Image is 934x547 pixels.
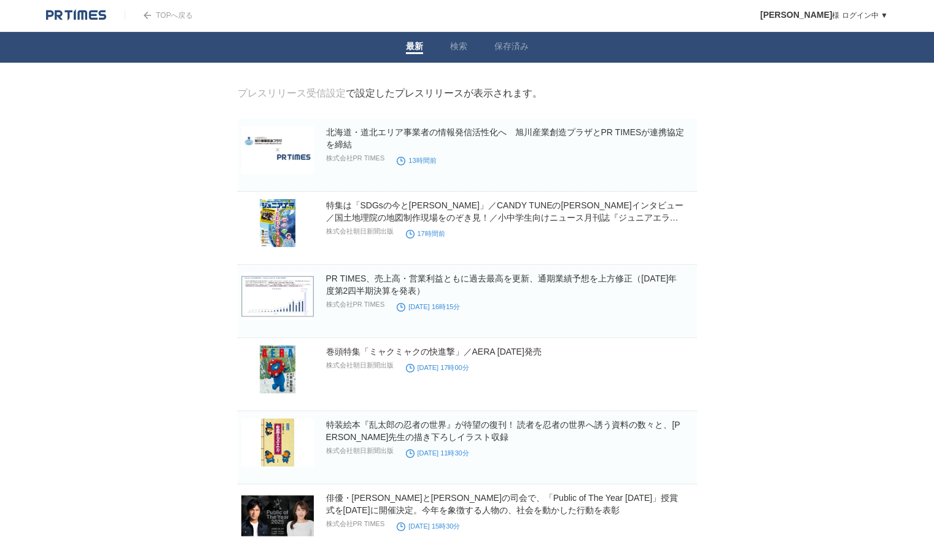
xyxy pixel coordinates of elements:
[241,419,314,466] img: 特装絵本『乱太郎の忍者の世界』が待望の復刊！ 読者を忍者の世界へ誘う資料の数々と、尼子先生の描き下ろしイラスト収録
[241,345,314,393] img: 巻頭特集「ミャクミャクの快進撃」／AERA 10月14日発売
[326,519,385,529] p: 株式会社PR TIMES
[326,273,677,296] a: PR TIMES、売上高・営業利益ともに過去最高を更新、通期業績予想を上方修正（[DATE]年度第2四半期決算を発表）
[125,11,193,20] a: TOPへ戻る
[406,41,423,54] a: 最新
[241,492,314,540] img: 俳優・江口洋介と中川安奈アナの司会で、「Public of The Year 2025」授賞式を12月2日に開催決定。今年を象徴する人物の、社会を動かした行動を表彰
[238,88,346,98] a: プレスリリース受信設定
[397,157,436,164] time: 13時間前
[326,420,680,442] a: 特装絵本『乱太郎の忍者の世界』が待望の復刊！ 読者を忍者の世界へ誘う資料の数々と、[PERSON_NAME]先生の描き下ろしイラスト収録
[326,300,385,309] p: 株式会社PR TIMES
[326,200,683,235] a: 特集は「SDGsの今と[PERSON_NAME]」／CANDY TUNEの[PERSON_NAME]インタビュー／国土地理院の地図制作現場をのぞき見！／小中学生向けニュース月刊誌『ジュニアエラ』...
[241,272,314,320] img: PR TIMES、売上高・営業利益ともに過去最高を更新、通期業績予想を上方修正（2025年度第2四半期決算を発表）
[406,230,445,237] time: 17時間前
[326,446,394,455] p: 株式会社朝日新聞出版
[241,126,314,174] img: 北海道・道北エリア事業者の情報発信活性化へ 旭川産業創造プラザとPR TIMESが連携協定を締結
[46,9,106,22] img: logo.png
[760,10,832,20] span: [PERSON_NAME]
[406,449,469,457] time: [DATE] 11時30分
[326,347,542,356] a: 巻頭特集「ミャクミャクの快進撃」／AERA [DATE]発売
[326,227,394,236] p: 株式会社朝日新聞出版
[326,361,394,370] p: 株式会社朝日新聞出版
[450,41,467,54] a: 検索
[241,199,314,247] img: 特集は「SDGsの今と未来」／CANDY TUNEの福山梨乃さんインタビュー／国土地理院の地図制作現場をのぞき見！／小中学生向けニュース月刊誌『ジュニアエラ』2025年11月号、10月15日（水）発売
[238,87,542,100] div: で設定したプレスリリースが表示されます。
[326,154,385,163] p: 株式会社PR TIMES
[326,127,685,149] a: 北海道・道北エリア事業者の情報発信活性化へ 旭川産業創造プラザとPR TIMESが連携協定を締結
[397,303,460,310] time: [DATE] 16時15分
[494,41,529,54] a: 保存済み
[326,493,679,515] a: 俳優・[PERSON_NAME]と[PERSON_NAME]の司会で、「Public of The Year [DATE]」授賞式を[DATE]に開催決定。今年を象徴する人物の、社会を動かした行...
[397,522,460,530] time: [DATE] 15時30分
[406,364,469,371] time: [DATE] 17時00分
[760,11,888,20] a: [PERSON_NAME]様 ログイン中 ▼
[144,12,151,19] img: arrow.png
